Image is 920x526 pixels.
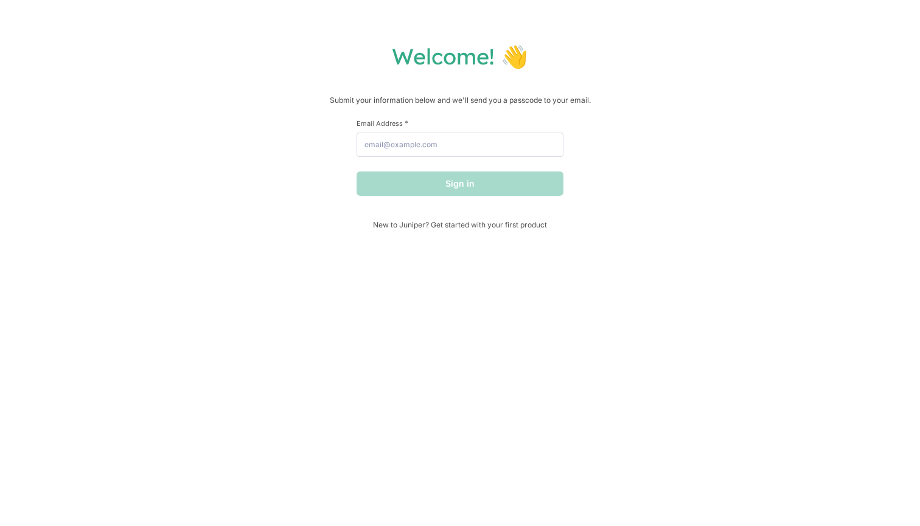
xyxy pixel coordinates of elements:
[12,43,908,70] h1: Welcome! 👋
[357,220,563,229] span: New to Juniper? Get started with your first product
[12,94,908,106] p: Submit your information below and we'll send you a passcode to your email.
[405,119,408,128] span: This field is required.
[357,133,563,157] input: email@example.com
[357,119,563,128] label: Email Address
